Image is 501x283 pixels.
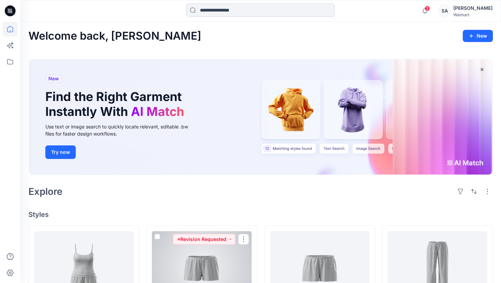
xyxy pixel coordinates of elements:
span: New [48,75,59,83]
span: 3 [425,6,430,11]
div: [PERSON_NAME] [453,4,493,12]
h2: Welcome back, [PERSON_NAME] [28,30,201,42]
div: Walmart [453,12,493,17]
h4: Styles [28,210,493,219]
div: SA [438,5,451,17]
button: Try now [45,145,76,159]
h1: Find the Right Garment Instantly With [45,89,187,119]
span: AI Match [131,104,184,119]
h2: Explore [28,186,63,197]
button: New [463,30,493,42]
div: Use text or image search to quickly locate relevant, editable .bw files for faster design workflows. [45,123,198,137]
